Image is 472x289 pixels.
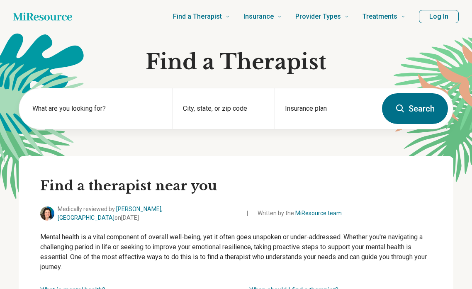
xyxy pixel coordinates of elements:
a: Home page [13,8,72,25]
span: Provider Types [295,11,341,22]
h2: Find a therapist near you [40,177,432,195]
h1: Find a Therapist [19,50,453,75]
p: Mental health is a vital component of overall well-being, yet it often goes unspoken or under-add... [40,232,432,272]
a: [PERSON_NAME], [GEOGRAPHIC_DATA] [58,206,163,221]
a: MiResource team [295,210,342,216]
button: Search [382,93,448,124]
span: on [DATE] [114,214,139,221]
span: Medically reviewed by [58,205,239,222]
span: Written by the [258,209,342,218]
span: Treatments [363,11,397,22]
span: Find a Therapist [173,11,222,22]
span: Insurance [243,11,274,22]
button: Log In [419,10,459,23]
label: What are you looking for? [32,104,163,114]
